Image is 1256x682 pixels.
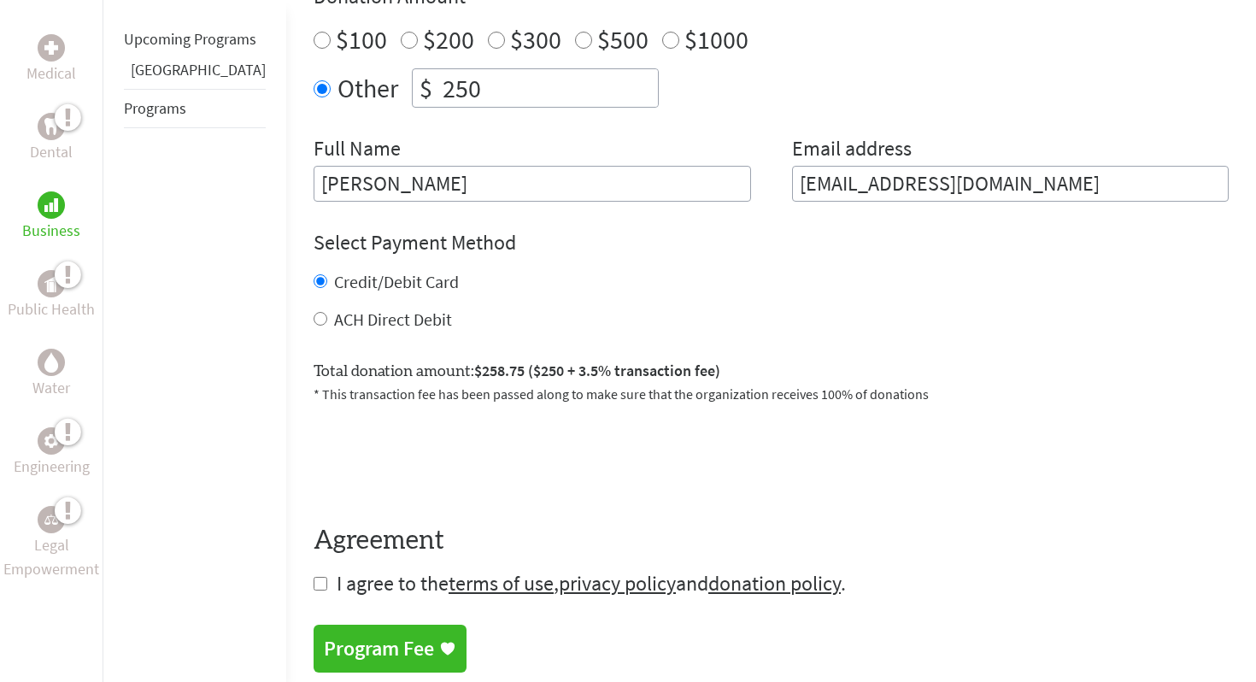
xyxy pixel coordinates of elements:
[38,270,65,297] div: Public Health
[314,135,401,166] label: Full Name
[413,69,439,107] div: $
[337,570,846,597] span: I agree to the , and .
[334,309,452,330] label: ACH Direct Debit
[314,384,1229,404] p: * This transaction fee has been passed along to make sure that the organization receives 100% of ...
[38,506,65,533] div: Legal Empowerment
[314,359,720,384] label: Total donation amount:
[26,62,76,85] p: Medical
[324,635,434,662] div: Program Fee
[8,297,95,321] p: Public Health
[22,191,80,243] a: BusinessBusiness
[314,526,1229,556] h4: Agreement
[314,229,1229,256] h4: Select Payment Method
[792,135,912,166] label: Email address
[124,98,186,118] a: Programs
[44,434,58,448] img: Engineering
[3,533,99,581] p: Legal Empowerment
[3,506,99,581] a: Legal EmpowermentLegal Empowerment
[44,118,58,134] img: Dental
[449,570,554,597] a: terms of use
[38,34,65,62] div: Medical
[124,29,256,49] a: Upcoming Programs
[38,191,65,219] div: Business
[684,23,748,56] label: $1000
[510,23,561,56] label: $300
[44,41,58,55] img: Medical
[32,349,70,400] a: WaterWater
[124,58,266,89] li: Panama
[423,23,474,56] label: $200
[30,113,73,164] a: DentalDental
[314,166,751,202] input: Enter Full Name
[22,219,80,243] p: Business
[131,60,266,79] a: [GEOGRAPHIC_DATA]
[336,23,387,56] label: $100
[708,570,841,597] a: donation policy
[14,427,90,479] a: EngineeringEngineering
[337,68,398,108] label: Other
[8,270,95,321] a: Public HealthPublic Health
[474,361,720,380] span: $258.75 ($250 + 3.5% transaction fee)
[32,376,70,400] p: Water
[334,271,459,292] label: Credit/Debit Card
[44,275,58,292] img: Public Health
[124,89,266,128] li: Programs
[38,427,65,455] div: Engineering
[44,352,58,372] img: Water
[30,140,73,164] p: Dental
[26,34,76,85] a: MedicalMedical
[439,69,658,107] input: Enter Amount
[597,23,649,56] label: $500
[314,425,573,491] iframe: reCAPTCHA
[314,625,467,673] a: Program Fee
[38,113,65,140] div: Dental
[14,455,90,479] p: Engineering
[44,514,58,525] img: Legal Empowerment
[124,21,266,58] li: Upcoming Programs
[38,349,65,376] div: Water
[792,166,1230,202] input: Your Email
[44,198,58,212] img: Business
[559,570,676,597] a: privacy policy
